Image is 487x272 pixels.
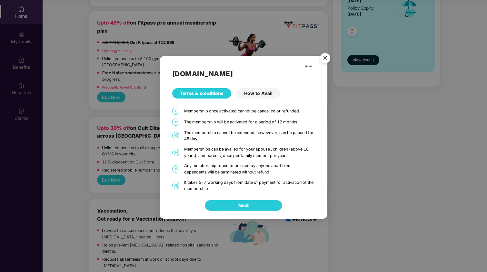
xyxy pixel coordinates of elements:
div: Membership once activated cannot be cancelled or refunded. [184,108,315,114]
div: Memberships can be availed for your spouse , children (above 18 years), and parents, once per fam... [184,146,315,159]
span: 01 [172,108,179,115]
span: Next [238,202,249,209]
div: How to Avail [236,88,280,99]
div: Terms & conditions [172,88,231,99]
button: Next [205,200,282,211]
div: Any membership found to be used by anyone apart from dependents will be terminated without refund [184,163,315,175]
img: svg+xml;base64,PHN2ZyB4bWxucz0iaHR0cDovL3d3dy53My5vcmcvMjAwMC9zdmciIHdpZHRoPSI1NiIgaGVpZ2h0PSI1Ni... [316,50,334,68]
div: The membership cannot be extended, howevever, can be paused for 45 days. [184,130,315,142]
h2: [DOMAIN_NAME] [172,68,315,79]
span: 03 [172,132,179,140]
button: Close [316,50,333,67]
span: 06 [172,182,179,189]
span: 02 [172,119,179,126]
span: 04 [172,149,179,156]
div: It takes 5-7 working days from date of payment for activation of the membership [184,179,315,192]
img: cult.png [305,62,313,70]
span: 05 [172,165,179,173]
div: The membership will be activated for a period of 12 months. [184,119,315,125]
